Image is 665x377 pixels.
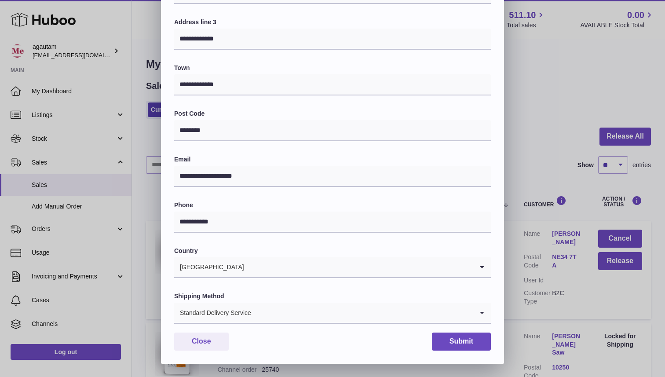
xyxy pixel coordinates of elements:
label: Country [174,247,491,255]
input: Search for option [252,303,473,323]
label: Post Code [174,110,491,118]
div: Search for option [174,303,491,324]
input: Search for option [245,257,473,277]
div: Search for option [174,257,491,278]
label: Phone [174,201,491,209]
button: Submit [432,333,491,351]
span: Standard Delivery Service [174,303,252,323]
button: Close [174,333,229,351]
span: [GEOGRAPHIC_DATA] [174,257,245,277]
label: Town [174,64,491,72]
label: Email [174,155,491,164]
label: Address line 3 [174,18,491,26]
label: Shipping Method [174,292,491,300]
